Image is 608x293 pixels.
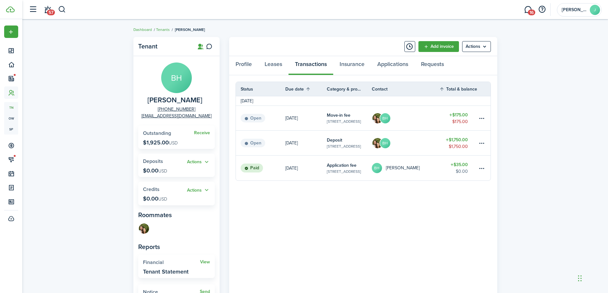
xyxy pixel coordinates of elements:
[4,113,18,124] a: ow
[285,131,327,155] a: [DATE]
[194,130,210,136] a: Receive
[156,27,170,33] a: Tenants
[327,86,372,92] th: Category & property
[578,269,582,288] div: Drag
[446,136,468,143] table-amount-title: $1,750.00
[522,2,534,18] a: Messaging
[143,139,178,146] p: $1,925.00
[58,4,66,15] button: Search
[236,86,285,92] th: Status
[285,106,327,130] a: [DATE]
[200,260,210,265] a: View
[4,124,18,135] a: sp
[418,41,459,52] a: Add invoice
[139,223,149,234] img: Macie McKay
[133,27,152,33] a: Dashboard
[327,106,372,130] a: Move-in fee[STREET_ADDRESS]
[27,4,39,16] button: Open sidebar
[327,162,357,169] table-info-title: Application fee
[187,158,210,166] button: Actions
[333,56,371,75] a: Insurance
[449,112,468,118] table-amount-title: $175.00
[528,10,535,15] span: 16
[456,168,468,175] table-amount-description: $0.00
[229,56,258,75] a: Profile
[147,96,202,104] span: Benjamin Husar
[285,85,327,93] th: Sort
[4,102,18,113] a: tn
[241,139,265,148] status: Open
[439,156,477,180] a: $35.00$0.00
[169,140,178,146] span: USD
[285,115,298,121] p: [DATE]
[462,41,491,52] button: Open menu
[576,262,608,293] iframe: Chat Widget
[380,138,390,148] avatar-text: BH
[562,8,587,12] span: Jacqueline
[141,113,212,119] a: [EMAIL_ADDRESS][DOMAIN_NAME]
[439,131,477,155] a: $1,750.00$1,750.00
[327,112,350,119] table-info-title: Move-in fee
[161,62,192,93] avatar-text: BH
[415,56,450,75] a: Requests
[41,2,54,18] a: Notifications
[462,41,491,52] menu-btn: Actions
[537,4,547,15] button: Open resource center
[372,106,439,130] a: Macie McKayBH
[175,27,205,33] span: [PERSON_NAME]
[327,119,361,124] table-subtitle: [STREET_ADDRESS]
[327,156,372,180] a: Application fee[STREET_ADDRESS]
[236,156,285,180] a: Paid
[143,195,167,202] p: $0.00
[285,156,327,180] a: [DATE]
[371,56,415,75] a: Applications
[327,169,361,174] table-subtitle: [STREET_ADDRESS]
[372,86,439,92] th: Contact
[236,98,258,104] td: [DATE]
[449,143,468,150] table-amount-description: $1,750.00
[138,242,215,252] panel-main-subtitle: Reports
[452,118,468,125] table-amount-description: $175.00
[258,56,289,75] a: Leases
[138,43,189,50] panel-main-title: Tenant
[158,106,195,113] a: [PHONE_NUMBER]
[47,10,55,15] span: 57
[386,165,420,171] table-profile-info-text: [PERSON_NAME]
[404,41,415,52] button: Timeline
[372,163,382,173] avatar-text: BH
[143,260,200,265] widget-stats-title: Financial
[138,223,150,236] a: Macie McKay
[158,196,167,202] span: USD
[439,106,477,130] a: $175.00$175.00
[327,131,372,155] a: Deposit[STREET_ADDRESS]
[143,186,160,193] span: Credits
[241,164,263,172] status: Paid
[143,268,189,275] widget-stats-description: Tenant Statement
[143,157,163,165] span: Deposits
[451,161,468,168] table-amount-title: $35.00
[236,131,285,155] a: Open
[4,26,18,38] button: Open menu
[6,6,15,12] img: TenantCloud
[372,131,439,155] a: Macie McKayBH
[138,210,215,220] panel-main-subtitle: Roommates
[372,156,439,180] a: BH[PERSON_NAME]
[143,167,167,174] p: $0.00
[327,143,361,149] table-subtitle: [STREET_ADDRESS]
[439,85,477,93] th: Sort
[327,137,342,143] table-info-title: Deposit
[285,140,298,146] p: [DATE]
[158,168,167,174] span: USD
[143,129,171,137] span: Outstanding
[590,5,600,15] avatar-text: J
[187,187,210,194] button: Open menu
[187,187,210,194] widget-stats-action: Actions
[372,113,383,123] img: Macie McKay
[187,158,210,166] button: Open menu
